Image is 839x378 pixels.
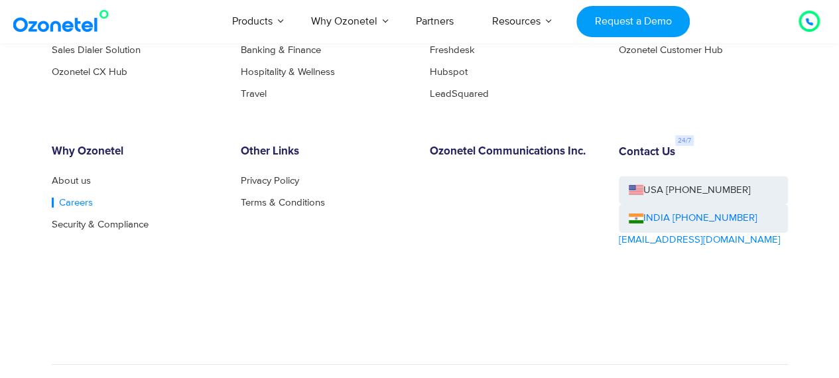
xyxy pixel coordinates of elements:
a: Request a Demo [576,6,690,37]
img: us-flag.png [629,185,643,195]
a: Terms & Conditions [241,198,325,208]
a: Ozonetel Customer Hub [619,45,723,55]
a: Ozonetel CX Hub [52,67,127,77]
a: Banking & Finance [241,45,321,55]
a: Privacy Policy [241,176,299,186]
img: ind-flag.png [629,214,643,223]
a: Freshdesk [430,45,475,55]
a: USA [PHONE_NUMBER] [619,176,788,205]
a: Careers [52,198,93,208]
a: [EMAIL_ADDRESS][DOMAIN_NAME] [619,233,781,248]
a: LeadSquared [430,89,489,99]
h6: Contact Us [619,146,675,159]
a: Security & Compliance [52,220,149,229]
a: Travel [241,89,267,99]
h6: Why Ozonetel [52,145,221,158]
h6: Ozonetel Communications Inc. [430,145,599,158]
a: About us [52,176,91,186]
a: INDIA [PHONE_NUMBER] [629,211,757,226]
a: Sales Dialer Solution [52,45,141,55]
a: Hospitality & Wellness [241,67,335,77]
h6: Other Links [241,145,410,158]
a: Hubspot [430,67,468,77]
